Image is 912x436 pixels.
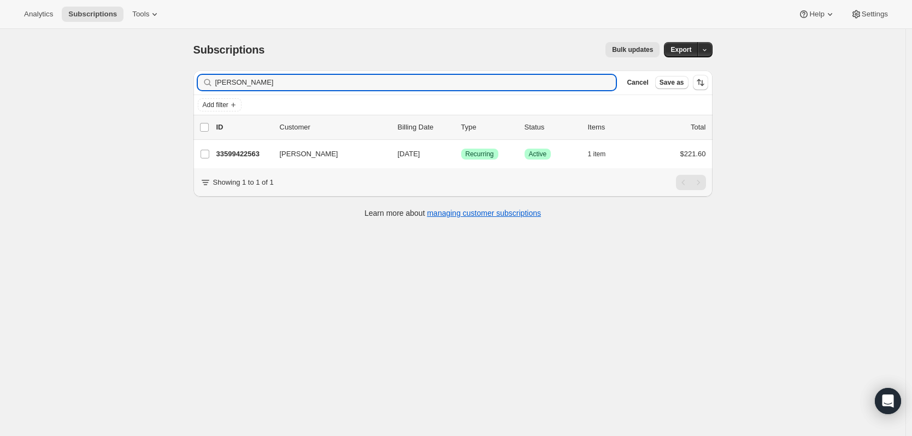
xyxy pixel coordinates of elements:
span: Subscriptions [193,44,265,56]
p: Showing 1 to 1 of 1 [213,177,274,188]
span: Recurring [466,150,494,158]
p: Customer [280,122,389,133]
span: Add filter [203,101,228,109]
span: Tools [132,10,149,19]
span: Export [670,45,691,54]
span: Active [529,150,547,158]
div: Open Intercom Messenger [875,388,901,414]
span: Cancel [627,78,648,87]
a: managing customer subscriptions [427,209,541,217]
p: Learn more about [364,208,541,219]
span: $221.60 [680,150,706,158]
p: ID [216,122,271,133]
div: Items [588,122,643,133]
button: Cancel [622,76,652,89]
span: Bulk updates [612,45,653,54]
p: Status [525,122,579,133]
span: Analytics [24,10,53,19]
button: Sort the results [693,75,708,90]
button: Tools [126,7,167,22]
button: Help [792,7,842,22]
span: Help [809,10,824,19]
p: 33599422563 [216,149,271,160]
button: 1 item [588,146,618,162]
button: Export [664,42,698,57]
span: Settings [862,10,888,19]
div: IDCustomerBilling DateTypeStatusItemsTotal [216,122,706,133]
button: Analytics [17,7,60,22]
span: 1 item [588,150,606,158]
button: Subscriptions [62,7,123,22]
button: Bulk updates [605,42,660,57]
input: Filter subscribers [215,75,616,90]
div: Type [461,122,516,133]
span: [PERSON_NAME] [280,149,338,160]
button: Settings [844,7,895,22]
p: Total [691,122,705,133]
button: Add filter [198,98,242,111]
div: 33599422563[PERSON_NAME][DATE]SuccessRecurringSuccessActive1 item$221.60 [216,146,706,162]
span: [DATE] [398,150,420,158]
p: Billing Date [398,122,452,133]
button: Save as [655,76,689,89]
nav: Pagination [676,175,706,190]
button: [PERSON_NAME] [273,145,383,163]
span: Subscriptions [68,10,117,19]
span: Save as [660,78,684,87]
